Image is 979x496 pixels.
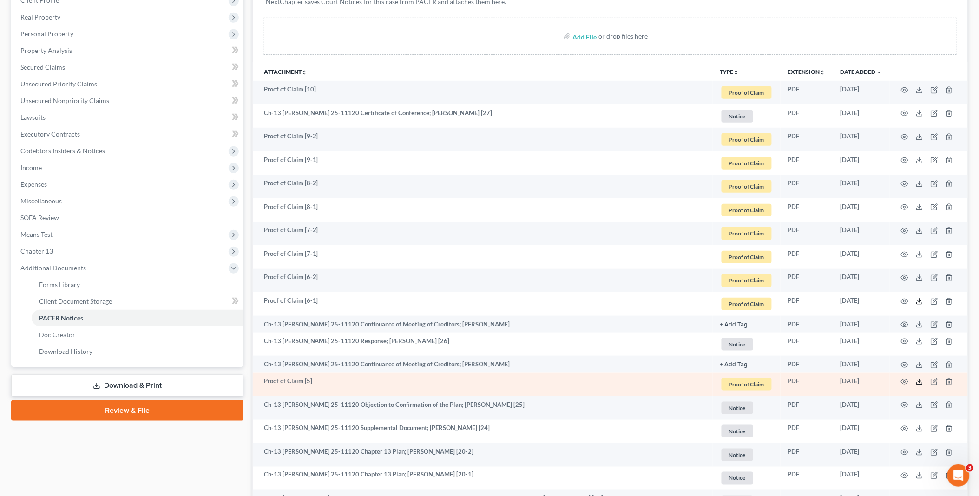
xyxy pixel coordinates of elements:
span: Proof of Claim [722,133,772,146]
button: + Add Tag [720,322,748,328]
span: Proof of Claim [722,157,772,170]
td: Proof of Claim [8-2] [253,175,713,199]
td: Proof of Claim [10] [253,81,713,104]
a: Notice [720,424,773,439]
i: unfold_more [820,70,826,75]
span: Lawsuits [20,113,46,121]
iframe: Intercom live chat [947,464,970,487]
td: [DATE] [833,175,890,199]
span: Real Property [20,13,60,21]
span: PACER Notices [39,314,83,322]
span: Expenses [20,180,47,188]
td: PDF [781,333,833,356]
span: SOFA Review [20,214,59,222]
button: TYPEunfold_more [720,69,739,75]
a: Proof of Claim [720,156,773,171]
td: Ch-13 [PERSON_NAME] 25-11120 Certificate of Conference; [PERSON_NAME] [27] [253,104,713,128]
td: [DATE] [833,128,890,151]
td: PDF [781,316,833,333]
a: Notice [720,447,773,463]
td: PDF [781,104,833,128]
span: Download History [39,347,92,355]
a: Proof of Claim [720,179,773,194]
a: Property Analysis [13,42,243,59]
a: + Add Tag [720,320,773,329]
td: [DATE] [833,81,890,104]
button: + Add Tag [720,362,748,368]
td: Proof of Claim [7-2] [253,222,713,246]
td: Proof of Claim [8-1] [253,198,713,222]
td: Ch-13 [PERSON_NAME] 25-11120 Response; [PERSON_NAME] [26] [253,333,713,356]
a: Proof of Claim [720,377,773,392]
td: Proof of Claim [6-2] [253,269,713,293]
td: [DATE] [833,104,890,128]
span: Property Analysis [20,46,72,54]
a: Notice [720,337,773,352]
td: PDF [781,81,833,104]
a: Proof of Claim [720,226,773,241]
span: Proof of Claim [722,251,772,263]
a: Lawsuits [13,109,243,126]
td: Proof of Claim [9-1] [253,151,713,175]
td: PDF [781,420,833,444]
td: PDF [781,373,833,397]
a: Notice [720,470,773,486]
a: Unsecured Priority Claims [13,76,243,92]
td: [DATE] [833,151,890,175]
a: Doc Creator [32,326,243,343]
td: PDF [781,175,833,199]
td: PDF [781,198,833,222]
span: Forms Library [39,281,80,288]
td: [DATE] [833,420,890,444]
td: PDF [781,467,833,490]
a: Executory Contracts [13,126,243,143]
a: Proof of Claim [720,273,773,288]
span: Client Document Storage [39,297,112,305]
td: [DATE] [833,333,890,356]
td: PDF [781,356,833,372]
a: Client Document Storage [32,293,243,310]
span: Notice [722,425,753,437]
span: Personal Property [20,30,73,38]
span: Codebtors Insiders & Notices [20,147,105,155]
a: Date Added expand_more [841,68,882,75]
td: [DATE] [833,198,890,222]
a: Unsecured Nonpriority Claims [13,92,243,109]
a: Download & Print [11,375,243,397]
td: PDF [781,128,833,151]
a: Forms Library [32,276,243,293]
span: Chapter 13 [20,247,53,255]
span: 3 [966,464,974,472]
td: Ch-13 [PERSON_NAME] 25-11120 Chapter 13 Plan; [PERSON_NAME] [20-2] [253,443,713,467]
span: Executory Contracts [20,130,80,138]
td: PDF [781,245,833,269]
td: PDF [781,269,833,293]
td: PDF [781,443,833,467]
span: Doc Creator [39,331,75,339]
span: Notice [722,110,753,123]
a: Notice [720,109,773,124]
td: PDF [781,151,833,175]
span: Notice [722,472,753,484]
span: Miscellaneous [20,197,62,205]
span: Notice [722,402,753,414]
td: [DATE] [833,316,890,333]
a: Proof of Claim [720,202,773,218]
a: PACER Notices [32,310,243,326]
td: Ch-13 [PERSON_NAME] 25-11120 Objection to Confirmation of the Plan; [PERSON_NAME] [25] [253,396,713,420]
a: Proof of Claim [720,296,773,312]
a: Download History [32,343,243,360]
span: Proof of Claim [722,378,772,391]
span: Proof of Claim [722,298,772,310]
a: + Add Tag [720,360,773,369]
td: PDF [781,396,833,420]
a: Secured Claims [13,59,243,76]
a: Review & File [11,400,243,421]
span: Proof of Claim [722,86,772,99]
span: Proof of Claim [722,204,772,216]
a: Attachmentunfold_more [264,68,307,75]
td: [DATE] [833,396,890,420]
td: [DATE] [833,443,890,467]
span: Unsecured Priority Claims [20,80,97,88]
div: or drop files here [598,32,648,41]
